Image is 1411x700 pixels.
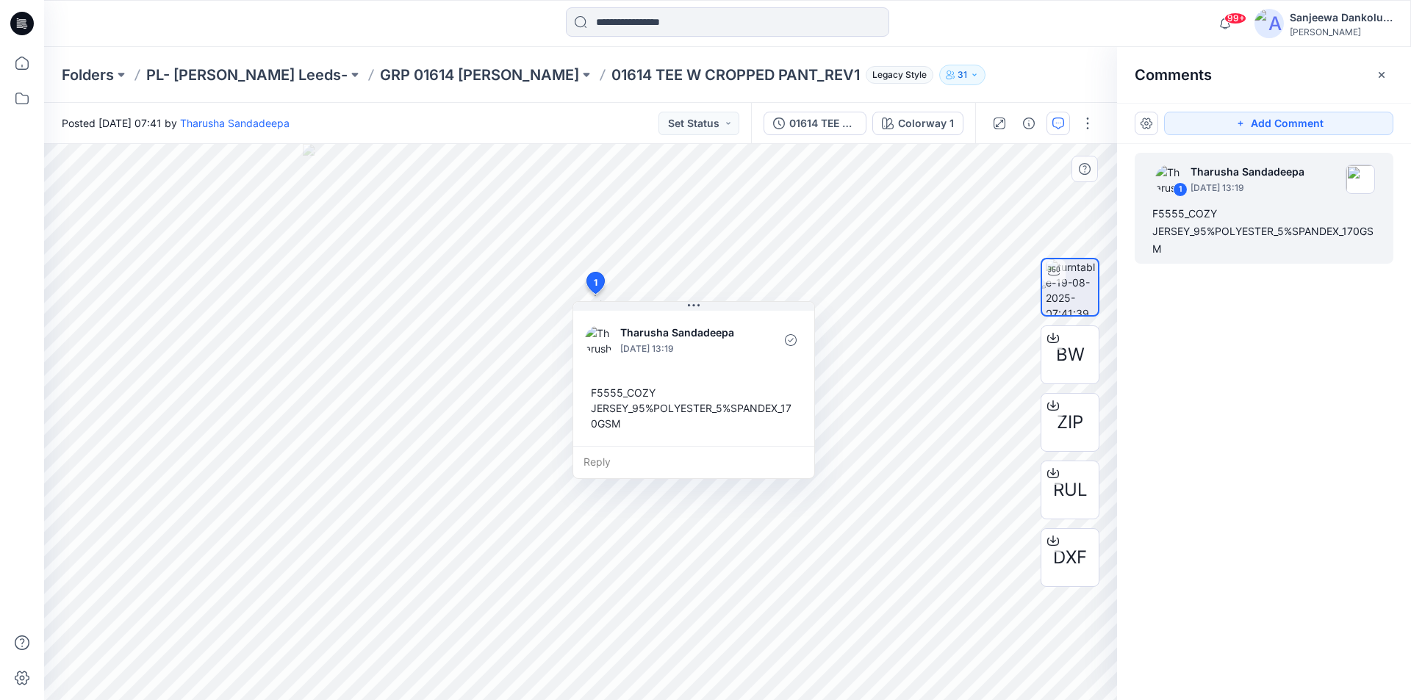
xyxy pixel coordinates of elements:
p: [DATE] 13:19 [1191,181,1304,195]
button: 01614 TEE W CROPPED PANT_REV1 [764,112,866,135]
p: Tharusha Sandadeepa [620,324,740,342]
div: Colorway 1 [898,115,954,131]
span: 99+ [1224,12,1246,24]
p: 01614 TEE W CROPPED PANT_REV1 [611,65,860,85]
div: F5555_COZY JERSEY_95%POLYESTER_5%SPANDEX_170GSM [585,379,803,437]
button: Add Comment [1164,112,1393,135]
img: turntable-19-08-2025-07:41:39 [1046,259,1098,315]
span: Legacy Style [866,66,933,84]
img: Tharusha Sandadeepa [585,325,614,355]
span: BW [1056,342,1085,368]
span: Posted [DATE] 07:41 by [62,115,290,131]
p: [DATE] 13:19 [620,342,740,356]
button: Colorway 1 [872,112,963,135]
div: 01614 TEE W CROPPED PANT_REV1 [789,115,857,131]
p: Tharusha Sandadeepa [1191,163,1304,181]
button: Details [1017,112,1041,135]
h2: Comments [1135,66,1212,84]
button: 31 [939,65,985,85]
a: PL- [PERSON_NAME] Leeds- [146,65,348,85]
a: Folders [62,65,114,85]
button: Legacy Style [860,65,933,85]
div: F5555_COZY JERSEY_95%POLYESTER_5%SPANDEX_170GSM [1152,205,1376,258]
div: [PERSON_NAME] [1290,26,1393,37]
div: 1 [1173,182,1188,197]
div: Reply [573,446,814,478]
p: 31 [958,67,967,83]
a: Tharusha Sandadeepa [180,117,290,129]
img: avatar [1254,9,1284,38]
span: RUL [1053,477,1088,503]
img: Tharusha Sandadeepa [1155,165,1185,194]
span: DXF [1053,544,1087,571]
span: ZIP [1057,409,1083,436]
a: GRP 01614 [PERSON_NAME] [380,65,579,85]
div: Sanjeewa Dankoluwage [1290,9,1393,26]
span: 1 [594,276,597,289]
